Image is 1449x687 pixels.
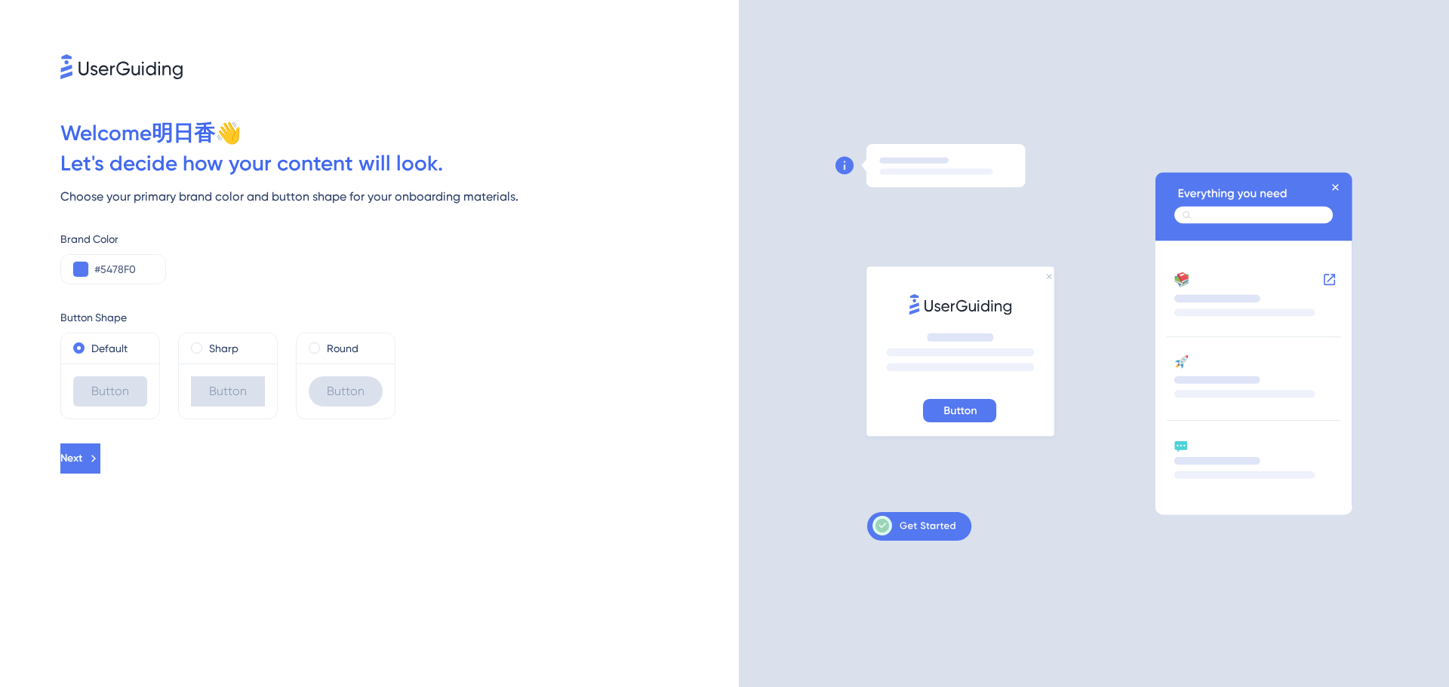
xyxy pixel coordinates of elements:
label: Default [91,339,128,357]
div: Button [309,376,383,406]
label: Round [327,339,358,357]
div: Button [191,376,265,406]
span: Next [60,449,82,468]
button: Next [60,443,100,474]
div: Choose your primary brand color and button shape for your onboarding materials. [60,188,739,206]
div: Let ' s decide how your content will look. [60,149,739,179]
label: Sharp [209,339,238,357]
div: Button Shape [60,308,739,327]
div: Brand Color [60,230,739,248]
div: Welcome 明日香 👋 [60,118,739,149]
div: Button [73,376,147,406]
